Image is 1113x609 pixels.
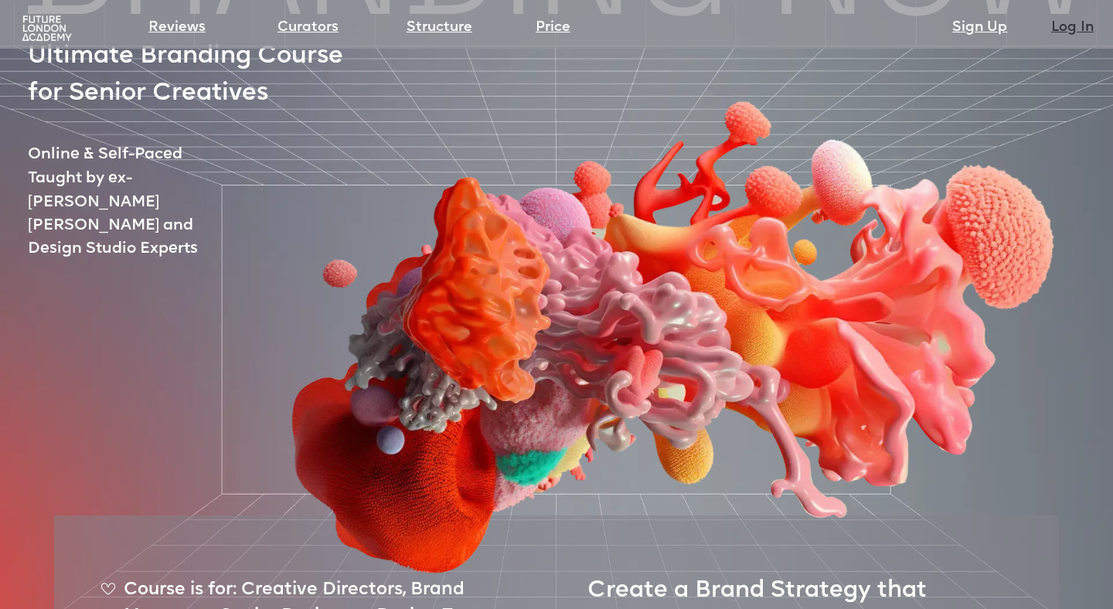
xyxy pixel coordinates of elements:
a: Curators [277,17,339,39]
a: Reviews [148,17,206,39]
a: Structure [407,17,472,39]
p: Taught by ex-[PERSON_NAME] [PERSON_NAME] and Design Studio Experts [28,167,250,260]
a: Price [536,17,570,39]
p: Ultimate Branding Course for Senior Creatives [28,39,362,112]
a: Sign Up [952,17,1007,39]
a: Log In [1051,17,1094,39]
